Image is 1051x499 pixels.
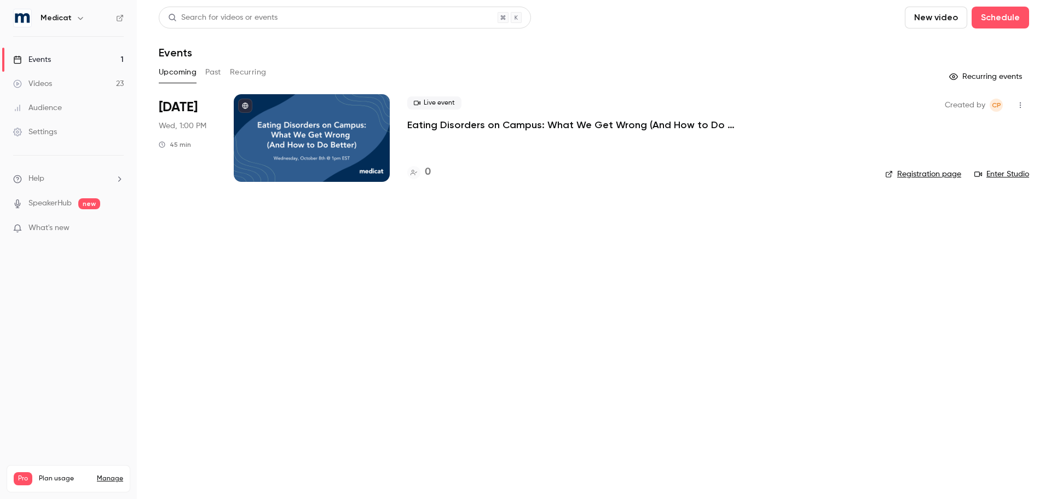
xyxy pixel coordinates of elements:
span: What's new [28,222,70,234]
a: Manage [97,474,123,483]
div: Search for videos or events [168,12,278,24]
a: SpeakerHub [28,198,72,209]
a: Registration page [885,169,961,180]
div: Oct 8 Wed, 1:00 PM (America/New York) [159,94,216,182]
div: Videos [13,78,52,89]
button: Upcoming [159,64,197,81]
a: Eating Disorders on Campus: What We Get Wrong (And How to Do Better) [407,118,736,131]
button: Recurring [230,64,267,81]
a: Enter Studio [974,169,1029,180]
iframe: Noticeable Trigger [111,223,124,233]
div: 45 min [159,140,191,149]
span: Wed, 1:00 PM [159,121,206,131]
h1: Events [159,46,192,59]
span: Pro [14,472,32,485]
div: Audience [13,102,62,113]
h4: 0 [425,165,431,180]
span: Claire Powell [990,99,1003,112]
h6: Medicat [41,13,72,24]
a: 0 [407,165,431,180]
span: Help [28,173,44,185]
div: Events [13,54,51,65]
span: Live event [407,96,461,110]
div: Settings [13,127,57,137]
button: Schedule [972,7,1029,28]
button: New video [905,7,967,28]
span: Created by [945,99,985,112]
span: CP [992,99,1001,112]
span: [DATE] [159,99,198,116]
button: Recurring events [944,68,1029,85]
span: Plan usage [39,474,90,483]
button: Past [205,64,221,81]
span: new [78,198,100,209]
img: Medicat [14,9,31,27]
li: help-dropdown-opener [13,173,124,185]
